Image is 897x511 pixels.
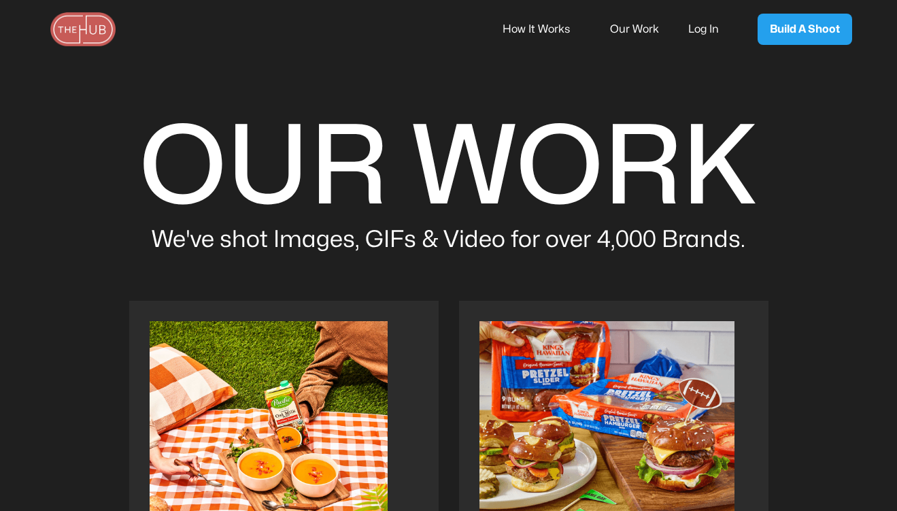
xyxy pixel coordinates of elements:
a: How It Works [503,15,588,44]
a: Our Work [610,15,677,44]
a: Build A Shoot [758,14,852,45]
a: Log In [688,15,737,44]
p: We've shot Images, GIFs & Video for over 4,000 Brands. [129,224,768,257]
h1: OUR WORK [129,103,768,236]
